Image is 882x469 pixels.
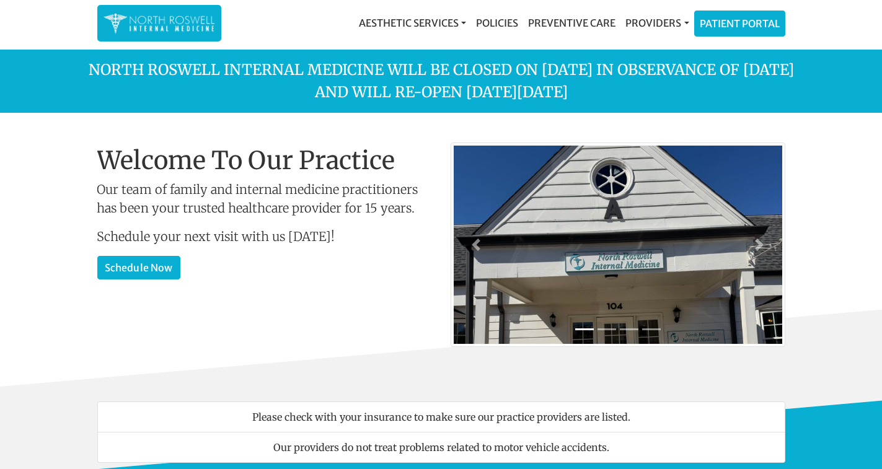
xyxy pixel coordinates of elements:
a: Schedule Now [97,256,180,279]
a: Policies [471,11,523,35]
li: Our providers do not treat problems related to motor vehicle accidents. [97,432,785,463]
a: Aesthetic Services [354,11,471,35]
a: Preventive Care [523,11,620,35]
img: North Roswell Internal Medicine [104,11,215,35]
a: Patient Portal [695,11,785,36]
p: North Roswell Internal Medicine will be closed on [DATE] in observance of [DATE] and will re-open... [88,59,795,103]
h1: Welcome To Our Practice [97,146,432,175]
li: Please check with your insurance to make sure our practice providers are listed. [97,401,785,432]
a: Providers [620,11,694,35]
p: Our team of family and internal medicine practitioners has been your trusted healthcare provider ... [97,180,432,217]
p: Schedule your next visit with us [DATE]! [97,227,432,246]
